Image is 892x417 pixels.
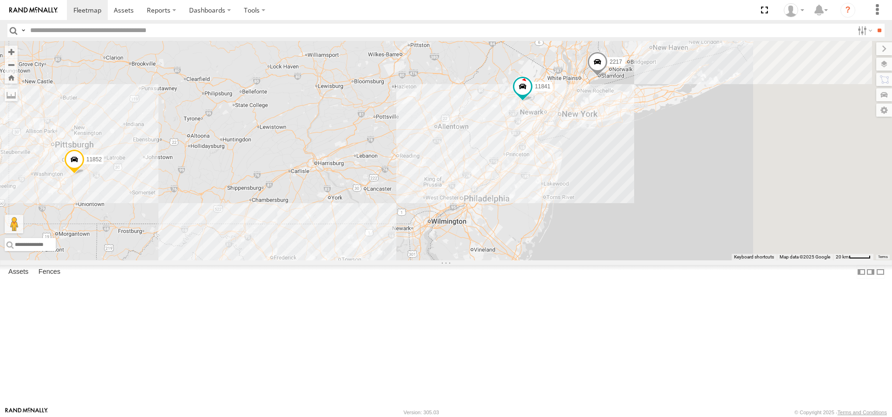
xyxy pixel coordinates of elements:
span: Map data ©2025 Google [780,254,830,259]
div: Thomas Ward [780,3,807,17]
button: Drag Pegman onto the map to open Street View [5,215,23,233]
button: Zoom in [5,46,18,58]
a: Visit our Website [5,408,48,417]
button: Zoom out [5,58,18,71]
img: rand-logo.svg [9,7,58,13]
span: 11841 [535,83,550,90]
button: Keyboard shortcuts [734,254,774,260]
span: 20 km [836,254,849,259]
div: Version: 305.03 [404,410,439,415]
label: Search Filter Options [854,24,874,37]
label: Map Settings [876,104,892,117]
a: Terms [878,255,888,259]
span: 11852 [86,156,102,163]
label: Dock Summary Table to the Left [857,265,866,278]
i: ? [840,3,855,18]
span: 2217 [610,59,622,66]
label: Fences [34,265,65,278]
button: Map Scale: 20 km per 43 pixels [833,254,873,260]
label: Dock Summary Table to the Right [866,265,875,278]
label: Assets [4,265,33,278]
label: Measure [5,88,18,101]
button: Zoom Home [5,71,18,84]
div: © Copyright 2025 - [794,410,887,415]
label: Hide Summary Table [876,265,885,278]
label: Search Query [20,24,27,37]
a: Terms and Conditions [838,410,887,415]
